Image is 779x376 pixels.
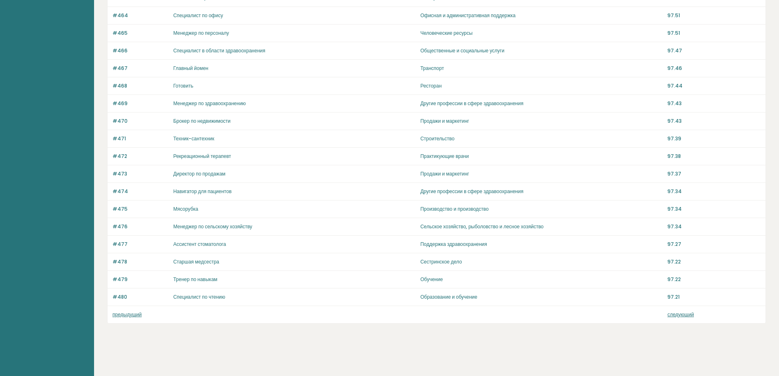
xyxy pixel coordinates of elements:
font: 97.43 [667,100,682,107]
font: Образование и обучение [420,293,477,300]
a: Тренер по навыкам [173,276,218,283]
font: 97.46 [667,65,682,72]
font: 97.27 [667,241,681,248]
font: Сельское хозяйство, рыболовство и лесное хозяйство [420,223,543,230]
font: Строительство [420,135,455,142]
font: #468 [112,82,127,89]
a: Специалист по офису [173,12,223,19]
a: Ассистент стоматолога [173,241,226,248]
font: Практикующие врачи [420,153,469,160]
a: предыдущий [112,311,142,318]
font: 97.34 [667,205,682,212]
a: Менеджер по персоналу [173,29,229,36]
font: #470 [112,117,128,124]
a: Специалист по чтению [173,293,225,300]
font: #464 [112,12,128,19]
font: 97.34 [667,223,682,230]
font: Другие профессии в сфере здравоохранения [420,100,523,107]
font: #466 [112,47,128,54]
font: Транспорт [420,65,444,72]
font: Поддержка здравоохранения [420,241,487,248]
font: 97.43 [667,117,682,124]
font: #478 [112,258,127,265]
a: Специалист в области здравоохранения [173,47,265,54]
font: Общественные и социальные услуги [420,47,504,54]
font: #473 [112,170,127,177]
a: Рекреационный терапевт [173,153,231,160]
font: Продажи и маркетинг [420,117,469,124]
a: Директор по продажам [173,170,226,177]
font: 97.51 [667,12,680,19]
a: Мясорубка [173,205,198,212]
font: 97.47 [667,47,682,54]
font: 97.37 [667,170,681,177]
font: #477 [112,241,128,248]
a: Старшая медсестра [173,258,219,265]
font: Сестринское дело [420,258,462,265]
font: #474 [112,188,128,195]
font: #467 [112,65,128,72]
font: #476 [112,223,128,230]
a: следующий [667,311,694,318]
font: Другие профессии в сфере здравоохранения [420,188,523,195]
a: Главный йомен [173,65,209,72]
a: Брокер по недвижимости [173,117,231,124]
font: 97.38 [667,153,681,160]
font: 97.39 [667,135,681,142]
a: Готовить [173,82,193,89]
font: 97.22 [667,276,681,283]
a: Техник-сантехник [173,135,214,142]
font: Человеческие ресурсы [420,29,473,36]
font: Производство и производство [420,205,489,212]
font: #475 [112,205,128,212]
font: #465 [112,29,128,36]
font: Обучение [420,276,443,283]
font: #472 [112,153,127,160]
font: #469 [112,100,128,107]
font: #471 [112,135,126,142]
font: 97.22 [667,258,681,265]
font: #479 [112,276,128,283]
font: 97.44 [667,82,682,89]
font: Ресторан [420,82,442,89]
font: 97.34 [667,188,682,195]
font: #480 [112,293,127,300]
font: 97.51 [667,29,680,36]
font: Продажи и маркетинг [420,170,469,177]
a: Навигатор для пациентов [173,188,232,195]
font: 97.21 [667,293,680,300]
a: Менеджер по сельскому хозяйству [173,223,252,230]
a: Менеджер по здравоохранению [173,100,246,107]
font: Офисная и административная поддержка [420,12,516,19]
